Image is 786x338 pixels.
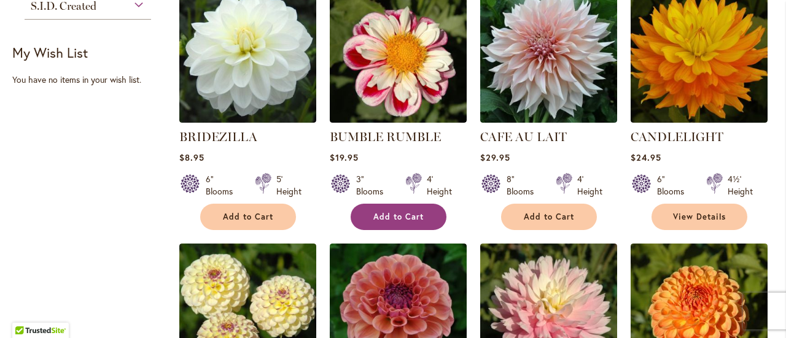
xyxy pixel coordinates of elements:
a: Café Au Lait [480,113,617,125]
iframe: Launch Accessibility Center [9,294,44,329]
a: CANDLELIGHT [631,113,768,125]
div: 8" Blooms [507,173,541,198]
span: $8.95 [179,152,204,163]
button: Add to Cart [200,204,296,230]
a: CANDLELIGHT [631,129,723,144]
strong: My Wish List [12,44,88,61]
span: View Details [673,212,726,222]
div: 6" Blooms [206,173,240,198]
button: Add to Cart [501,204,597,230]
div: 5' Height [276,173,302,198]
div: 4' Height [577,173,602,198]
a: View Details [652,204,747,230]
span: Add to Cart [524,212,574,222]
span: $24.95 [631,152,661,163]
div: You have no items in your wish list. [12,74,171,86]
span: $29.95 [480,152,510,163]
a: BUMBLE RUMBLE [330,129,441,144]
div: 4' Height [427,173,452,198]
div: 3" Blooms [356,173,391,198]
span: Add to Cart [373,212,424,222]
div: 4½' Height [728,173,753,198]
a: CAFE AU LAIT [480,129,567,144]
a: BRIDEZILLA [179,113,316,125]
a: BUMBLE RUMBLE [330,113,467,125]
button: Add to Cart [351,204,446,230]
span: Add to Cart [223,212,273,222]
span: $19.95 [330,152,359,163]
a: BRIDEZILLA [179,129,257,144]
div: 6" Blooms [657,173,691,198]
